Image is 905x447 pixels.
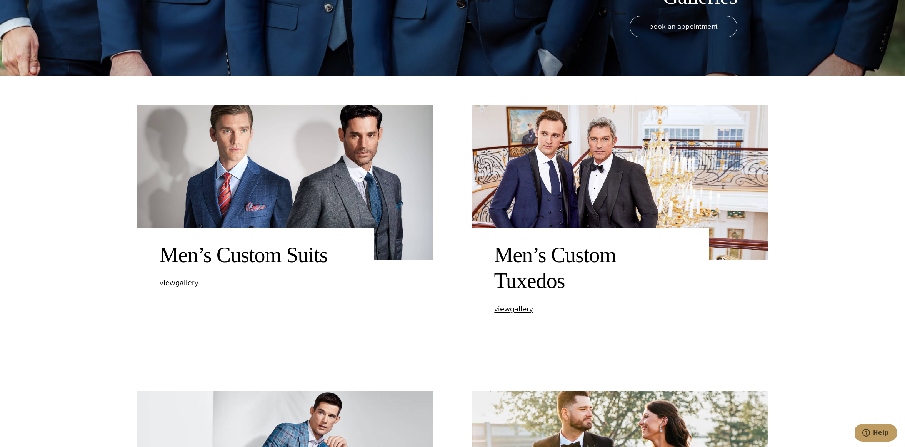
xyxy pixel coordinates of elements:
img: Two clients in wedding suits. One wearing a double breasted blue paid suit with orange tie. One w... [137,105,433,260]
a: viewgallery [160,279,198,287]
a: book an appointment [630,16,737,37]
span: book an appointment [649,21,718,32]
h2: Men’s Custom Suits [160,242,352,268]
h2: Men’s Custom Tuxedos [494,242,687,294]
img: 2 models wearing bespoke wedding tuxedos. One wearing black single breasted peak lapel and one we... [472,105,768,260]
span: view gallery [160,277,198,288]
span: view gallery [494,303,533,315]
a: viewgallery [494,305,533,313]
iframe: Opens a widget where you can chat to one of our agents [855,424,897,443]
